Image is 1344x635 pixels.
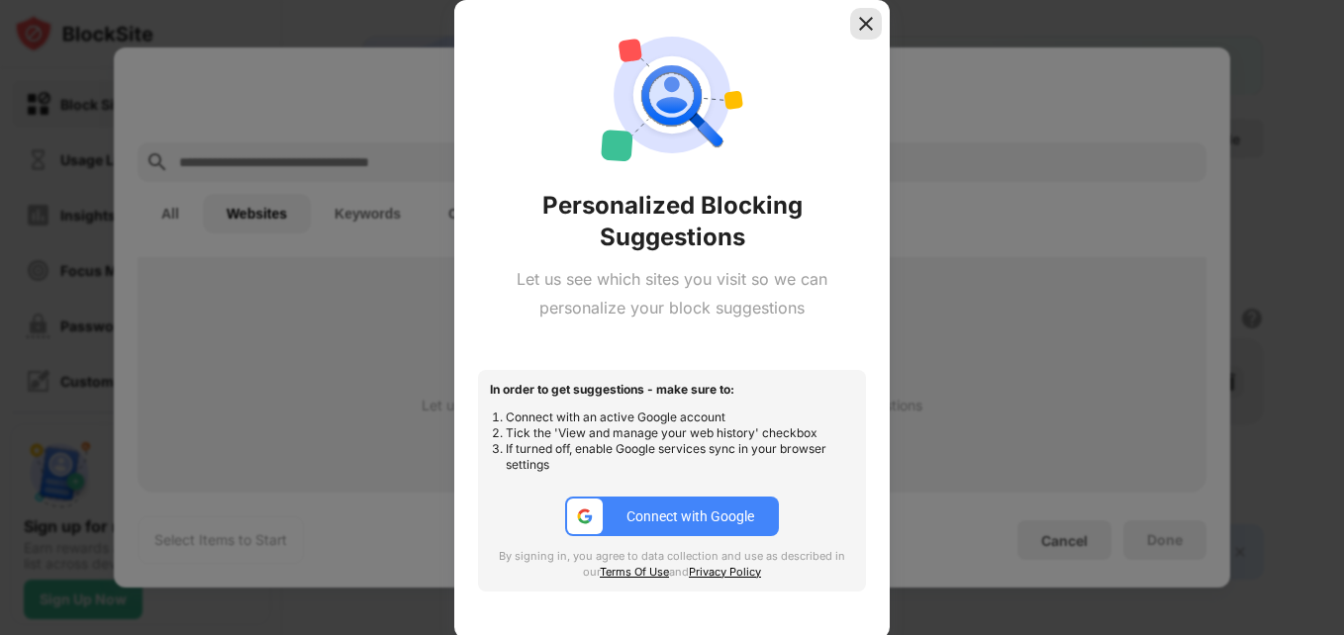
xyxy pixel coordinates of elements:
[490,382,854,398] div: In order to get suggestions - make sure to:
[478,190,866,253] div: Personalized Blocking Suggestions
[565,497,779,536] button: google-icConnect with Google
[601,24,743,166] img: personal-suggestions.svg
[506,441,854,473] li: If turned off, enable Google services sync in your browser settings
[499,549,845,579] span: By signing in, you agree to data collection and use as described in our
[478,265,866,322] div: Let us see which sites you visit so we can personalize your block suggestions
[600,565,669,579] a: Terms Of Use
[626,508,754,524] div: Connect with Google
[669,565,689,579] span: and
[576,507,594,525] img: google-ic
[689,565,761,579] a: Privacy Policy
[506,425,854,441] li: Tick the 'View and manage your web history' checkbox
[506,409,854,425] li: Connect with an active Google account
